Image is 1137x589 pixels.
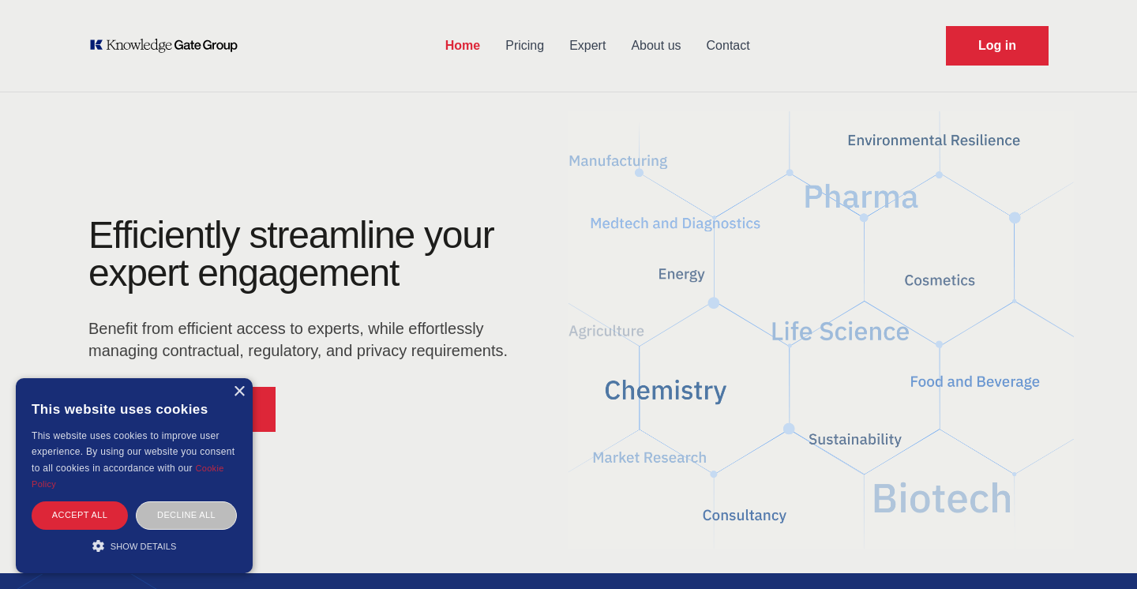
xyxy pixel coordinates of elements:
div: This website uses cookies [32,390,237,428]
div: Close [233,386,245,398]
p: Benefit from efficient access to experts, while effortlessly managing contractual, regulatory, an... [88,317,518,362]
a: Cookie Policy [32,463,224,489]
h1: Efficiently streamline your expert engagement [88,214,494,294]
a: Expert [557,25,618,66]
div: Decline all [136,501,237,529]
a: Contact [694,25,763,66]
div: Show details [32,538,237,553]
span: This website uses cookies to improve user experience. By using our website you consent to all coo... [32,430,235,474]
div: Accept all [32,501,128,529]
a: Request Demo [946,26,1049,66]
a: Home [433,25,493,66]
a: Pricing [493,25,557,66]
a: KOL Knowledge Platform: Talk to Key External Experts (KEE) [88,38,249,54]
span: Show details [111,542,177,551]
a: About us [618,25,693,66]
img: KGG Fifth Element RED [568,103,1074,557]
